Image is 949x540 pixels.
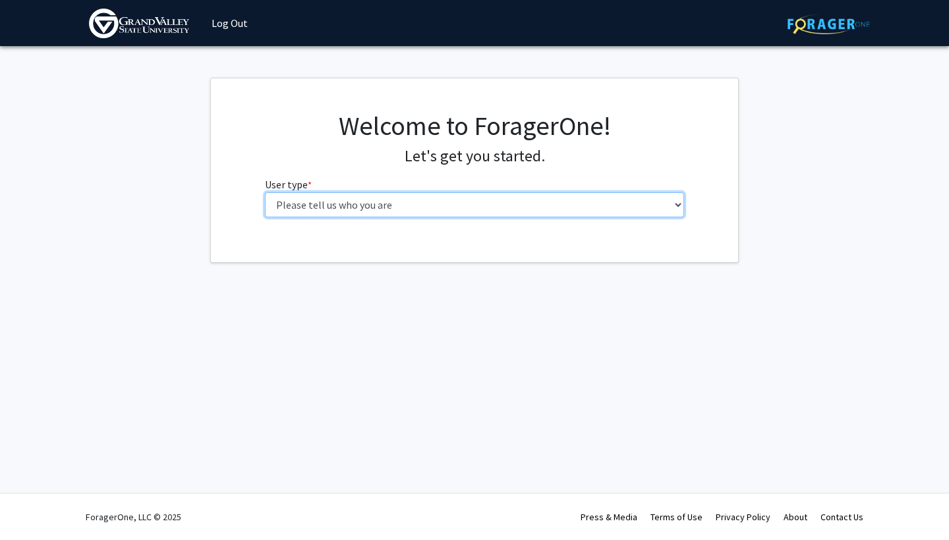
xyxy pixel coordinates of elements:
[86,494,181,540] div: ForagerOne, LLC © 2025
[10,481,56,530] iframe: Chat
[265,110,685,142] h1: Welcome to ForagerOne!
[265,176,312,192] label: User type
[581,511,637,523] a: Press & Media
[788,14,870,34] img: ForagerOne Logo
[784,511,807,523] a: About
[265,147,685,166] h4: Let's get you started.
[820,511,863,523] a: Contact Us
[89,9,189,38] img: Grand Valley State University Logo
[650,511,703,523] a: Terms of Use
[716,511,770,523] a: Privacy Policy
